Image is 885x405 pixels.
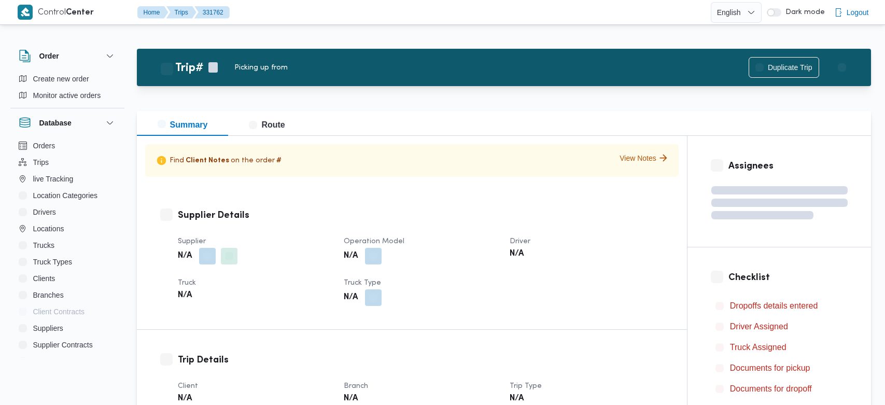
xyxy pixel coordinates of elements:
h3: Assignees [728,159,848,173]
span: Summary [158,120,208,129]
h3: Database [39,117,72,129]
span: Locations [33,222,64,235]
h3: Checklist [728,271,848,285]
button: Supplier Contracts [15,337,120,353]
button: Clients [15,270,120,287]
button: Dropoffs details entered [711,298,848,314]
b: N/A [344,393,358,405]
span: Driver Assigned [730,320,788,333]
span: Logout [847,6,869,19]
b: N/A [178,250,192,262]
button: Devices [15,353,120,370]
button: Home [137,6,168,19]
button: Documents for dropoff [711,381,848,397]
div: Database [10,137,124,362]
button: Documents for pickup [711,360,848,376]
b: N/A [344,250,358,262]
span: Route [249,120,285,129]
span: Suppliers [33,322,63,334]
span: Create new order [33,73,89,85]
span: Documents for pickup [730,364,810,372]
span: Drivers [33,206,56,218]
button: Location Categories [15,187,120,204]
b: N/A [344,291,358,304]
span: Supplier Contracts [33,339,93,351]
button: View Notes [620,152,670,163]
button: Logout [830,2,873,23]
button: live Tracking [15,171,120,187]
span: Truck [178,280,196,286]
span: Orders [33,139,55,152]
b: Center [66,9,94,17]
span: Supplier [178,238,206,245]
button: Database [19,117,116,129]
span: Truck Assigned [730,343,786,352]
span: Operation Model [344,238,404,245]
span: Trip Type [510,383,542,389]
b: N/A [510,248,524,260]
span: Truck Assigned [730,341,786,354]
button: Truck Types [15,254,120,270]
span: Driver [510,238,530,245]
span: Dropoffs details entered [730,300,818,312]
p: Find on the order [153,152,283,169]
span: Truck Type [344,280,381,286]
h3: Supplier Details [178,208,664,222]
button: Drivers [15,204,120,220]
button: Order [19,50,116,62]
span: Documents for dropoff [730,383,812,395]
h3: Order [39,50,59,62]
span: Truck Types [33,256,72,268]
img: X8yXhbKr1z7QwAAAABJRU5ErkJggg== [18,5,33,20]
span: Dark mode [781,8,825,17]
button: 331762 [194,6,230,19]
button: Truck Assigned [711,339,848,356]
span: Clients [33,272,55,285]
span: Trucks [33,239,54,252]
button: Branches [15,287,120,303]
button: Client Contracts [15,303,120,320]
h2: Trip# [161,62,203,75]
button: Actions [832,57,852,78]
button: Create new order [15,71,120,87]
span: Client Contracts [33,305,85,318]
span: live Tracking [33,173,74,185]
button: Driver Assigned [711,318,848,335]
span: Branch [344,383,368,389]
span: Documents for dropoff [730,384,812,393]
span: # [276,157,282,165]
b: N/A [178,393,192,405]
b: N/A [178,289,192,302]
span: Documents for pickup [730,362,810,374]
span: Driver Assigned [730,322,788,331]
h3: Trip Details [178,353,664,367]
button: Trucks [15,237,120,254]
span: Devices [33,355,59,368]
span: Location Categories [33,189,98,202]
button: Suppliers [15,320,120,337]
button: Duplicate Trip [749,57,819,78]
div: Order [10,71,124,108]
b: N/A [510,393,524,405]
button: Trips [166,6,196,19]
span: Dropoffs details entered [730,301,818,310]
span: Client Notes [186,157,229,165]
button: Trips [15,154,120,171]
span: Trips [33,156,49,169]
div: Picking up from [234,62,749,73]
button: Locations [15,220,120,237]
span: Client [178,383,198,389]
span: Monitor active orders [33,89,101,102]
button: Monitor active orders [15,87,120,104]
span: Duplicate Trip [768,61,812,74]
span: Branches [33,289,64,301]
button: Orders [15,137,120,154]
